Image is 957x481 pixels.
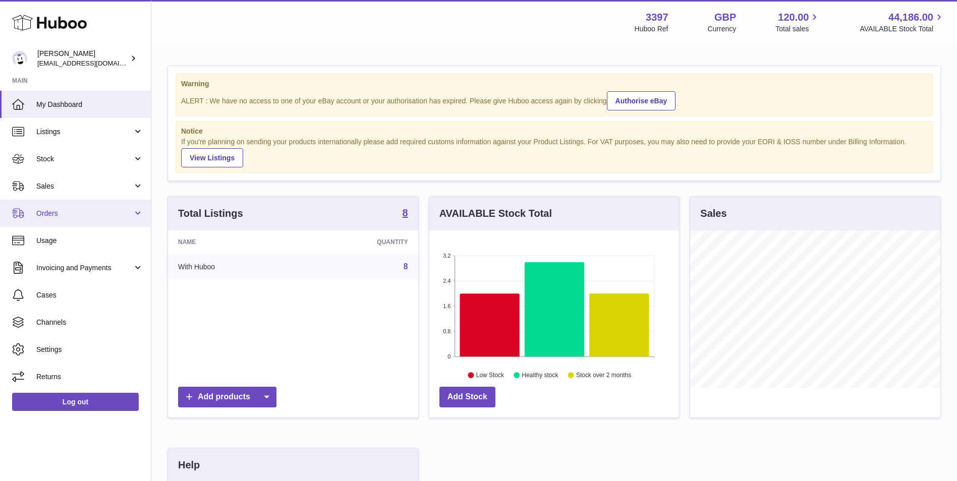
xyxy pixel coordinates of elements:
[36,100,143,109] span: My Dashboard
[522,372,558,379] text: Healthy stock
[181,90,927,110] div: ALERT : We have no access to one of your eBay account or your authorisation has expired. Please g...
[775,11,820,34] a: 120.00 Total sales
[36,127,133,137] span: Listings
[404,262,408,271] a: 8
[178,207,243,220] h3: Total Listings
[181,79,927,89] strong: Warning
[476,372,504,379] text: Low Stock
[36,182,133,191] span: Sales
[447,353,451,359] text: 0
[439,387,495,407] a: Add Stock
[178,458,200,472] h3: Help
[443,328,451,334] text: 0.8
[36,345,143,354] span: Settings
[439,207,552,220] h3: AVAILABLE Stock Total
[443,303,451,309] text: 1.6
[778,11,809,24] span: 120.00
[181,137,927,167] div: If you're planning on sending your products internationally please add required customs informati...
[36,318,143,327] span: Channels
[888,11,933,24] span: 44,186.00
[700,207,726,220] h3: Sales
[635,24,668,34] div: Huboo Ref
[714,11,736,24] strong: GBP
[443,278,451,284] text: 2.4
[646,11,668,24] strong: 3397
[36,154,133,164] span: Stock
[181,148,243,167] a: View Listings
[860,11,945,34] a: 44,186.00 AVAILABLE Stock Total
[775,24,820,34] span: Total sales
[36,209,133,218] span: Orders
[708,24,737,34] div: Currency
[576,372,631,379] text: Stock over 2 months
[36,372,143,382] span: Returns
[37,59,148,67] span: [EMAIL_ADDRESS][DOMAIN_NAME]
[860,24,945,34] span: AVAILABLE Stock Total
[12,393,139,411] a: Log out
[443,253,451,259] text: 3.2
[403,208,408,220] a: 8
[178,387,276,407] a: Add products
[403,208,408,218] strong: 8
[36,236,143,246] span: Usage
[36,290,143,300] span: Cases
[36,263,133,273] span: Invoicing and Payments
[181,127,927,136] strong: Notice
[12,51,27,66] img: sales@canchema.com
[168,230,300,254] th: Name
[168,254,300,280] td: With Huboo
[37,49,128,68] div: [PERSON_NAME]
[607,91,676,110] a: Authorise eBay
[300,230,418,254] th: Quantity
